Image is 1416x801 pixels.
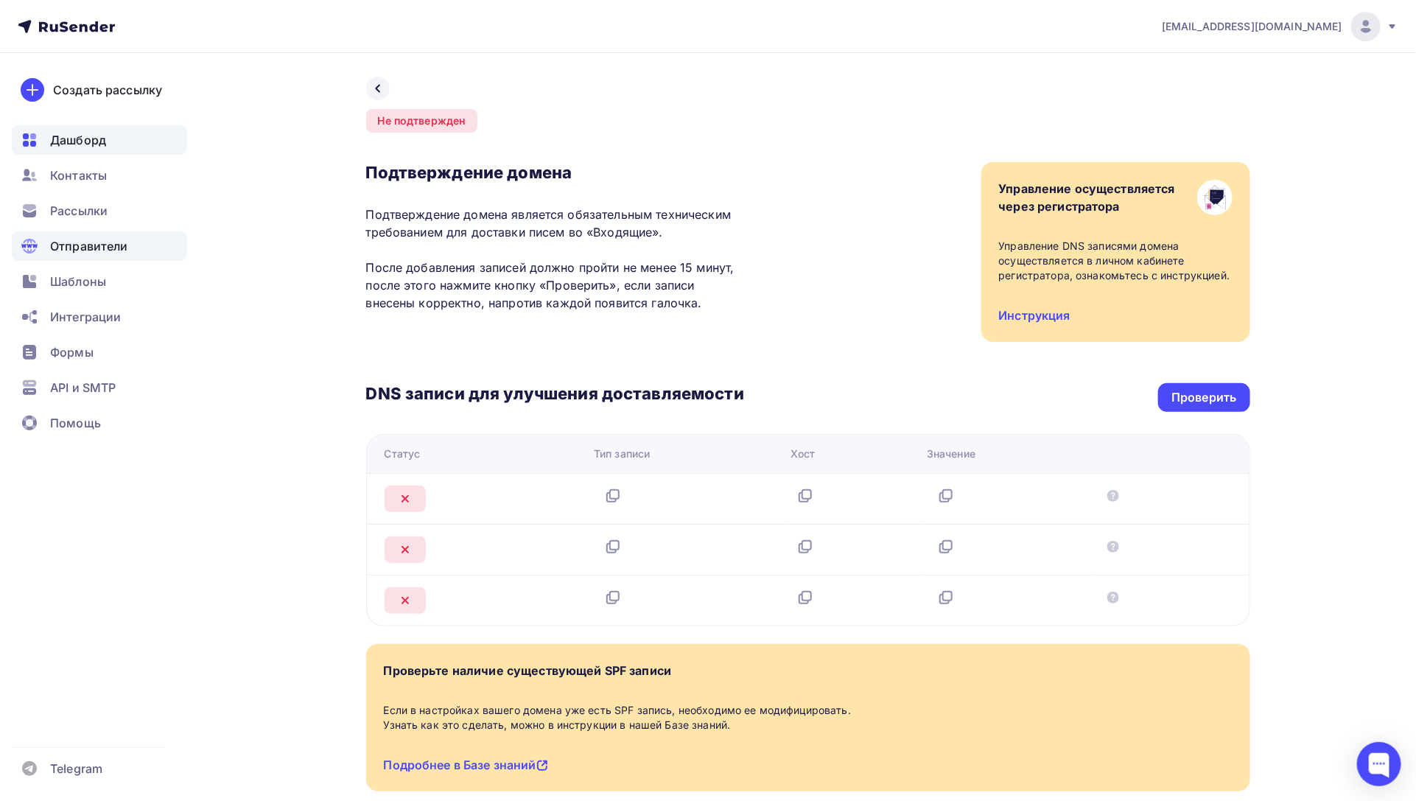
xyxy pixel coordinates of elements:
span: Формы [50,343,94,361]
span: Интеграции [50,308,121,326]
h3: DNS записи для улучшения доставляемости [366,383,744,407]
span: Контакты [50,167,107,184]
div: Хост [791,447,816,461]
a: Шаблоны [12,267,187,296]
p: Подтверждение домена является обязательным техническим требованием для доставки писем во «Входящи... [366,206,744,312]
a: [EMAIL_ADDRESS][DOMAIN_NAME] [1162,12,1398,41]
div: Не подтвержден [366,109,478,133]
a: Подробнее в Базе знаний [384,758,548,772]
span: Рассылки [50,202,108,220]
span: [EMAIL_ADDRESS][DOMAIN_NAME] [1162,19,1342,34]
div: Статус [385,447,421,461]
div: Управление DNS записями домена осуществляется в личном кабинете регистратора, ознакомьтесь с инст... [999,239,1233,283]
div: Тип записи [594,447,650,461]
div: Если в настройках вашего домена уже есть SPF запись, необходимо ее модифицировать. Узнать как это... [384,703,1233,732]
span: Дашборд [50,131,106,149]
span: Telegram [50,760,102,777]
span: Помощь [50,414,101,432]
span: Шаблоны [50,273,106,290]
div: Значение [927,447,975,461]
a: Контакты [12,161,187,190]
a: Инструкция [999,308,1070,323]
a: Отправители [12,231,187,261]
div: Управление осуществляется через регистратора [999,180,1176,215]
span: API и SMTP [50,379,116,396]
h3: Подтверждение домена [366,162,744,183]
a: Рассылки [12,196,187,225]
span: Отправители [50,237,128,255]
a: Дашборд [12,125,187,155]
div: Проверьте наличие существующей SPF записи [384,662,672,679]
div: Создать рассылку [53,81,162,99]
div: Проверить [1171,389,1236,406]
a: Формы [12,337,187,367]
